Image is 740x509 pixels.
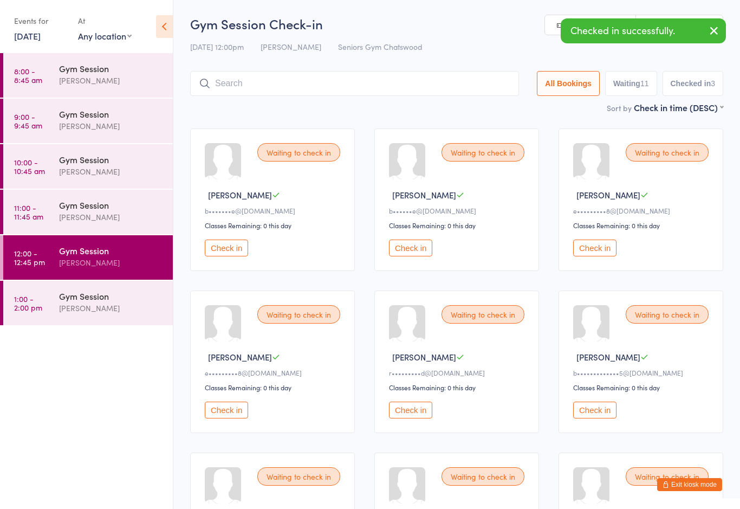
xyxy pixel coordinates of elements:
[257,305,340,324] div: Waiting to check in
[14,203,43,221] time: 11:00 - 11:45 am
[59,62,164,74] div: Gym Session
[573,368,712,377] div: b•••••••••••••5@[DOMAIN_NAME]
[442,305,524,324] div: Waiting to check in
[59,199,164,211] div: Gym Session
[59,165,164,178] div: [PERSON_NAME]
[537,71,600,96] button: All Bookings
[14,249,45,266] time: 12:00 - 12:45 pm
[3,281,173,325] a: 1:00 -2:00 pmGym Session[PERSON_NAME]
[3,53,173,98] a: 8:00 -8:45 amGym Session[PERSON_NAME]
[205,383,343,392] div: Classes Remaining: 0 this day
[389,383,528,392] div: Classes Remaining: 0 this day
[389,368,528,377] div: r•••••••••d@[DOMAIN_NAME]
[389,402,432,418] button: Check in
[205,240,248,256] button: Check in
[14,158,45,175] time: 10:00 - 10:45 am
[14,30,41,42] a: [DATE]
[59,120,164,132] div: [PERSON_NAME]
[59,302,164,314] div: [PERSON_NAME]
[389,206,528,215] div: b••••••e@[DOMAIN_NAME]
[257,467,340,486] div: Waiting to check in
[573,240,616,256] button: Check in
[442,467,524,486] div: Waiting to check in
[392,189,456,201] span: [PERSON_NAME]
[59,256,164,269] div: [PERSON_NAME]
[634,101,723,113] div: Check in time (DESC)
[576,351,640,363] span: [PERSON_NAME]
[389,221,528,230] div: Classes Remaining: 0 this day
[576,189,640,201] span: [PERSON_NAME]
[59,108,164,120] div: Gym Session
[14,112,42,130] time: 9:00 - 9:45 am
[208,351,272,363] span: [PERSON_NAME]
[573,206,712,215] div: e•••••••••8@[DOMAIN_NAME]
[14,294,42,312] time: 1:00 - 2:00 pm
[3,190,173,234] a: 11:00 -11:45 amGym Session[PERSON_NAME]
[626,143,709,162] div: Waiting to check in
[607,102,632,113] label: Sort by
[3,144,173,189] a: 10:00 -10:45 amGym Session[PERSON_NAME]
[573,221,712,230] div: Classes Remaining: 0 this day
[711,79,715,88] div: 3
[59,244,164,256] div: Gym Session
[257,143,340,162] div: Waiting to check in
[3,235,173,280] a: 12:00 -12:45 pmGym Session[PERSON_NAME]
[657,478,722,491] button: Exit kiosk mode
[605,71,657,96] button: Waiting11
[389,240,432,256] button: Check in
[78,12,132,30] div: At
[3,99,173,143] a: 9:00 -9:45 amGym Session[PERSON_NAME]
[78,30,132,42] div: Any location
[14,12,67,30] div: Events for
[205,221,343,230] div: Classes Remaining: 0 this day
[663,71,724,96] button: Checked in3
[190,71,519,96] input: Search
[59,211,164,223] div: [PERSON_NAME]
[442,143,524,162] div: Waiting to check in
[205,402,248,418] button: Check in
[573,402,616,418] button: Check in
[626,305,709,324] div: Waiting to check in
[208,189,272,201] span: [PERSON_NAME]
[190,15,723,33] h2: Gym Session Check-in
[573,383,712,392] div: Classes Remaining: 0 this day
[392,351,456,363] span: [PERSON_NAME]
[640,79,649,88] div: 11
[205,368,343,377] div: e•••••••••8@[DOMAIN_NAME]
[59,290,164,302] div: Gym Session
[190,41,244,52] span: [DATE] 12:00pm
[338,41,423,52] span: Seniors Gym Chatswood
[59,74,164,87] div: [PERSON_NAME]
[14,67,42,84] time: 8:00 - 8:45 am
[59,153,164,165] div: Gym Session
[205,206,343,215] div: b•••••••e@[DOMAIN_NAME]
[626,467,709,486] div: Waiting to check in
[261,41,321,52] span: [PERSON_NAME]
[561,18,726,43] div: Checked in successfully.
